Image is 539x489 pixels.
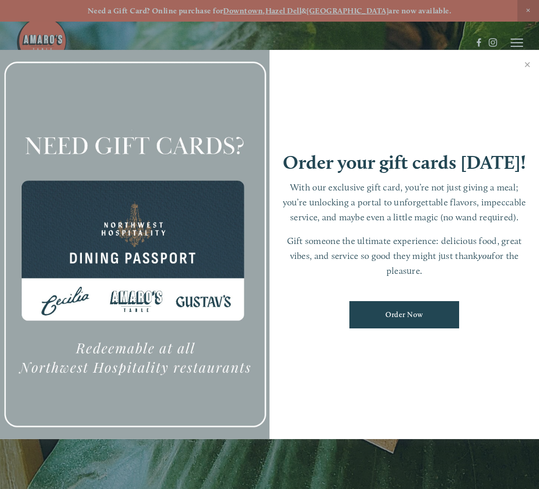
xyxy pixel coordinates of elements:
h1: Order your gift cards [DATE]! [283,153,526,172]
p: Gift someone the ultimate experience: delicious food, great vibes, and service so good they might... [280,234,529,278]
a: Order Now [349,301,459,328]
em: you [478,250,492,261]
a: Close [517,51,537,80]
p: With our exclusive gift card, you’re not just giving a meal; you’re unlocking a portal to unforge... [280,180,529,224]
